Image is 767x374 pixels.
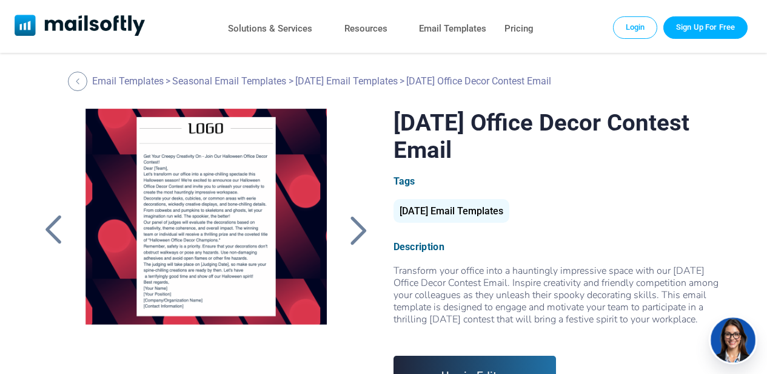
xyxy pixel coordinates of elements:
a: [DATE] Email Templates [295,75,398,87]
a: Email Templates [92,75,164,87]
div: Tags [394,175,729,187]
h1: [DATE] Office Decor Contest Email [394,109,729,163]
a: Trial [663,16,748,38]
a: Back [38,214,69,246]
div: Transform your office into a hauntingly impressive space with our [DATE] Office Decor Contest Ema... [394,265,729,338]
a: Back [68,72,90,91]
a: Back [343,214,373,246]
a: Email Templates [419,20,486,38]
a: Login [613,16,658,38]
a: Mailsoftly [15,15,145,38]
a: Seasonal Email Templates [172,75,286,87]
a: Pricing [504,20,534,38]
a: Resources [344,20,387,38]
div: Description [394,241,729,253]
a: [DATE] Email Templates [394,210,509,216]
div: [DATE] Email Templates [394,199,509,223]
a: Solutions & Services [228,20,312,38]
